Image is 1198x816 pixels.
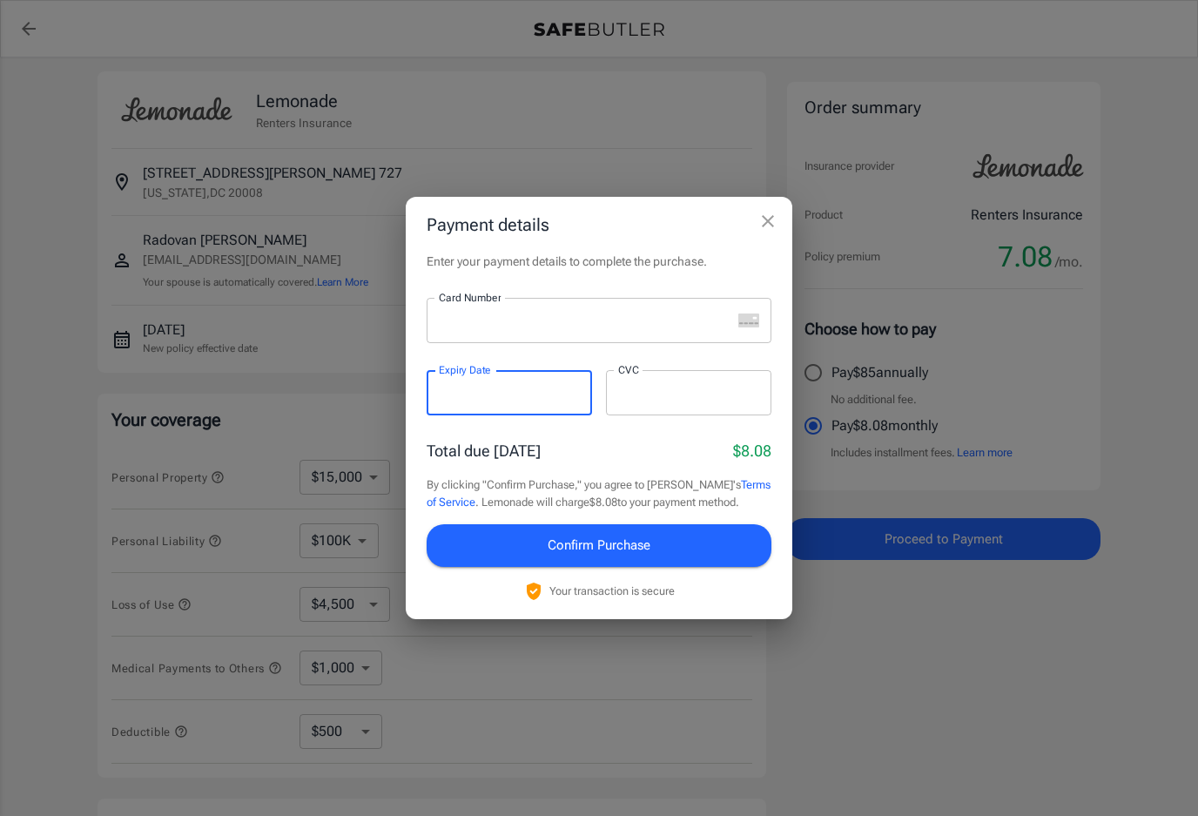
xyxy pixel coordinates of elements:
svg: unknown [738,314,759,327]
p: Total due [DATE] [427,439,541,462]
iframe: Secure expiration date input frame [439,385,580,401]
iframe: Secure card number input frame [439,313,731,329]
iframe: Secure CVC input frame [618,385,759,401]
p: Your transaction is secure [549,583,675,599]
p: Enter your payment details to complete the purchase. [427,253,771,270]
p: $8.08 [733,439,771,462]
p: By clicking "Confirm Purchase," you agree to [PERSON_NAME]'s . Lemonade will charge $8.08 to your... [427,476,771,510]
button: Confirm Purchase [427,524,771,566]
h2: Payment details [406,197,792,253]
label: CVC [618,362,639,377]
button: close [750,204,785,239]
label: Expiry Date [439,362,491,377]
label: Card Number [439,290,501,305]
span: Confirm Purchase [548,534,650,556]
a: Terms of Service [427,478,771,509]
